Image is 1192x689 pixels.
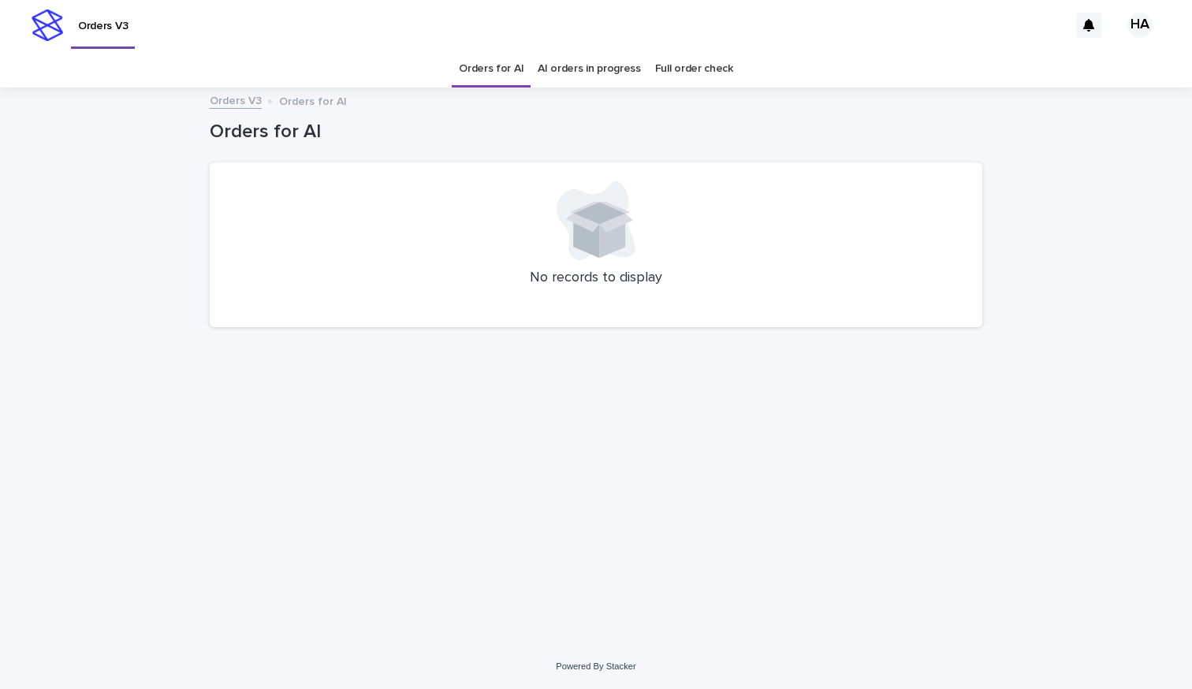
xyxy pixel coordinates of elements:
a: Orders for AI [459,50,523,88]
a: AI orders in progress [538,50,641,88]
div: HA [1127,13,1153,38]
a: Orders V3 [210,91,262,109]
a: Full order check [655,50,733,88]
p: No records to display [229,270,963,287]
img: stacker-logo-s-only.png [32,9,63,41]
a: Powered By Stacker [556,661,635,671]
h1: Orders for AI [210,121,982,143]
p: Orders for AI [279,91,347,109]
